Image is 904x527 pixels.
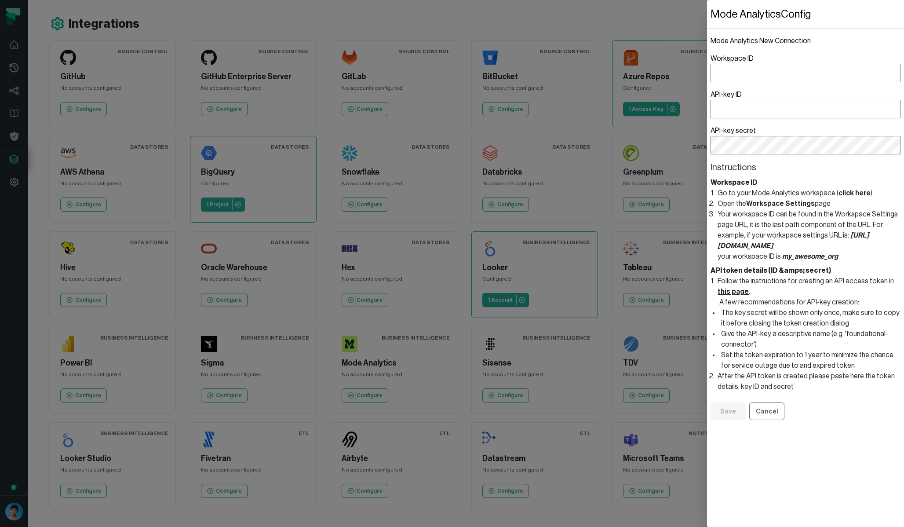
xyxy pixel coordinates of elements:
li: Your workspace ID can be found in the Workspace Settings page URL, it is the last path component ... [716,209,900,262]
header: Workspace ID [711,177,900,188]
text: my_awesome_org [782,253,838,260]
header: API token details (ID &amps; secret) [711,265,900,276]
a: this page [718,288,749,295]
label: API-key secret [711,125,900,154]
header: Instructions [711,161,900,174]
h1: Mode Analytics New Connection [711,36,900,46]
li: Set the token expiration to 1 year to minimize the chance for service outage due to and expired t... [719,350,900,371]
label: Workspace ID [711,53,900,82]
li: After the API token is created please paste here the token details: key ID and secret [716,371,900,392]
li: Follow the instructions for creating an API access token in . [716,276,900,371]
label: API-key ID [711,89,900,118]
a: click here [838,190,871,197]
input: API-key secret [711,136,900,154]
li: Go to your Mode Analytics workspace ( ) [716,188,900,198]
input: Workspace ID [711,64,900,82]
input: API-key ID [711,100,900,118]
button: Cancel [749,403,784,420]
button: Save [711,403,746,420]
li: Open the page [716,198,900,209]
li: Give the API-key a descriptive name (e.g. 'foundational-connector') [719,329,900,350]
text: Workspace Settings [746,200,815,207]
li: The key secret will be shown only once, make sure to copy it before closing the token creation di... [719,307,900,329]
div: A few recommendations for API-key creation: [719,297,900,371]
